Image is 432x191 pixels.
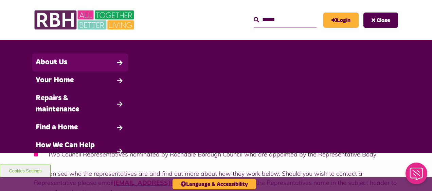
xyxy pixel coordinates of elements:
[34,7,136,33] img: RBH
[34,150,398,159] li: Two Council Representatives nominated by Rochdale Borough Council who are appointed by the Repres...
[32,71,128,89] a: Your Home
[377,18,390,23] span: Close
[323,13,359,28] a: MyRBH
[363,13,398,28] button: Navigation
[173,179,256,189] button: Language & Accessibility
[401,161,432,191] iframe: Netcall Web Assistant for live chat
[32,54,128,71] a: About Us
[32,89,128,119] a: Repairs & maintenance
[32,136,128,166] a: How We Can Help You
[254,13,317,27] input: Search
[32,119,128,136] a: Find a Home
